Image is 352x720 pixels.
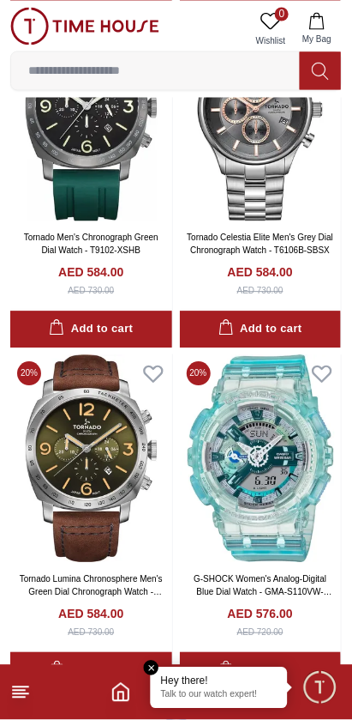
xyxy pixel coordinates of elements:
a: 0Wishlist [249,7,292,51]
a: G-SHOCK Women's Analog-Digital Blue Dial Watch - GMA-S110VW-2ADR [194,574,332,609]
button: Add to cart [180,652,342,689]
div: AED 730.00 [68,284,114,297]
div: Hey there! [161,675,277,688]
div: Add to cart [218,661,302,681]
span: 20 % [17,361,41,385]
img: Tornado Celestia Elite Men's Grey Dial Chronograph Watch - T6106B-SBSX [180,12,342,221]
button: Add to cart [10,311,172,348]
span: Wishlist [249,34,292,47]
div: AED 730.00 [237,284,283,297]
p: Talk to our watch expert! [161,690,277,702]
h4: AED 584.00 [58,605,123,622]
button: My Bag [292,7,342,51]
em: Close tooltip [144,661,159,676]
div: AED 720.00 [237,626,283,638]
h4: AED 576.00 [228,605,293,622]
span: 20 % [187,361,211,385]
img: Tornado Lumina Chronosphere Men's Green Dial Chronograph Watch - T9102-SLDH [10,354,172,563]
div: AED 730.00 [68,626,114,638]
span: 0 [275,7,289,21]
button: Add to cart [180,311,342,348]
h4: AED 584.00 [58,263,123,281]
img: ... [10,7,159,45]
span: My Bag [295,33,338,45]
div: Chat Widget [301,669,339,707]
img: Tornado Men's Chronograph Green Dial Watch - T9102-XSHB [10,12,172,221]
div: Add to cart [49,319,133,339]
a: Tornado Celestia Elite Men's Grey Dial Chronograph Watch - T6106B-SBSX [187,233,333,255]
a: Tornado Lumina Chronosphere Men's Green Dial Chronograph Watch - T9102-SLDH [20,574,163,609]
div: Add to cart [49,661,133,681]
button: Add to cart [10,652,172,689]
img: G-SHOCK Women's Analog-Digital Blue Dial Watch - GMA-S110VW-2ADR [180,354,342,563]
div: Add to cart [218,319,302,339]
h4: AED 584.00 [228,263,293,281]
a: Home [110,682,131,703]
a: Tornado Men's Chronograph Green Dial Watch - T9102-XSHB [24,233,158,255]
